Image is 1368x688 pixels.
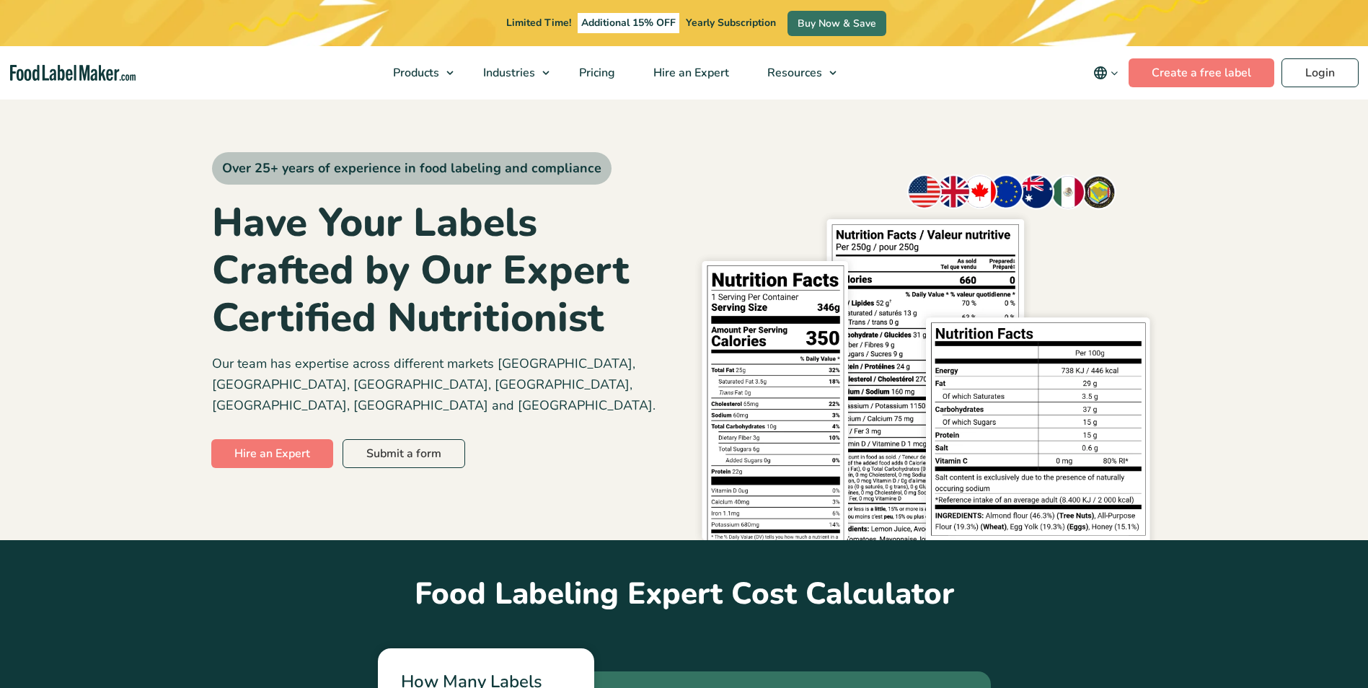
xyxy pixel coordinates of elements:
[686,16,776,30] span: Yearly Subscription
[575,65,617,81] span: Pricing
[212,199,674,342] h1: Have Your Labels Crafted by Our Expert Certified Nutritionist
[212,540,1157,614] h2: Food Labeling Expert Cost Calculator
[211,439,333,468] a: Hire an Expert
[1129,58,1274,87] a: Create a free label
[506,16,571,30] span: Limited Time!
[343,439,465,468] a: Submit a form
[763,65,824,81] span: Resources
[389,65,441,81] span: Products
[635,46,745,100] a: Hire an Expert
[212,152,612,185] span: Over 25+ years of experience in food labeling and compliance
[749,46,844,100] a: Resources
[1281,58,1359,87] a: Login
[464,46,557,100] a: Industries
[374,46,461,100] a: Products
[578,13,679,33] span: Additional 15% OFF
[479,65,537,81] span: Industries
[212,353,674,415] p: Our team has expertise across different markets [GEOGRAPHIC_DATA], [GEOGRAPHIC_DATA], [GEOGRAPHIC...
[560,46,631,100] a: Pricing
[649,65,731,81] span: Hire an Expert
[787,11,886,36] a: Buy Now & Save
